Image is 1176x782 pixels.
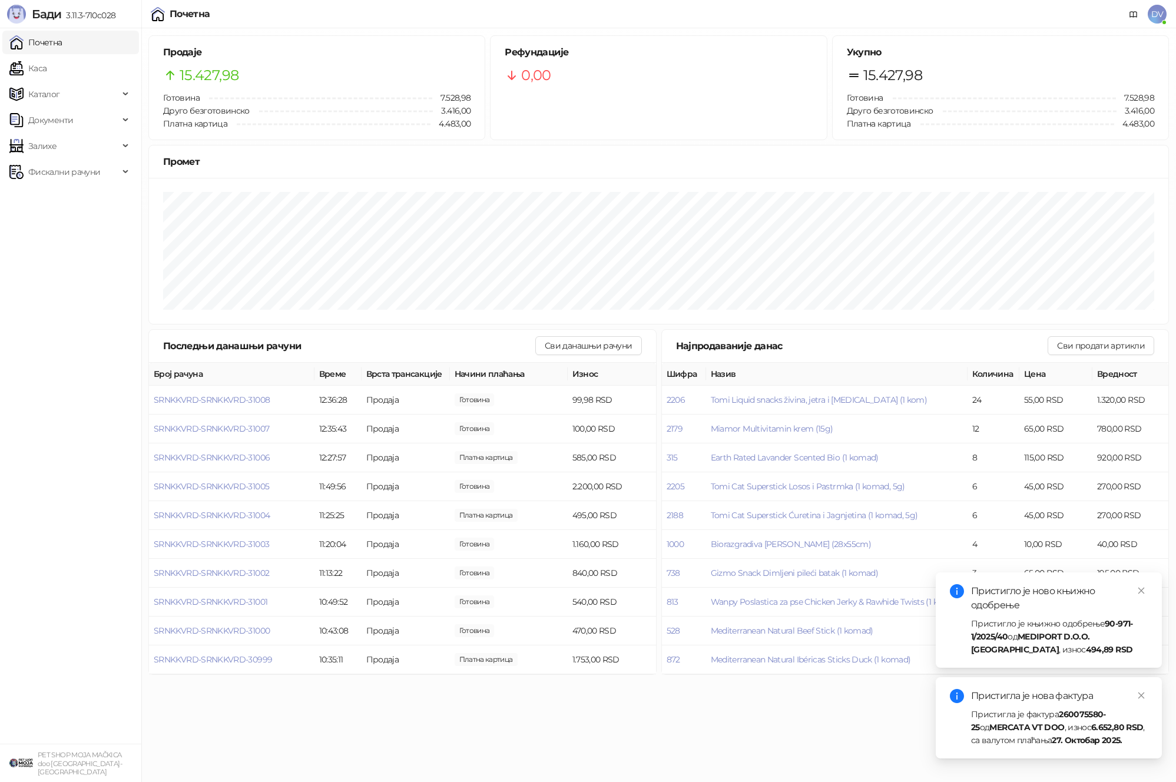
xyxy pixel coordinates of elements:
td: 45,00 RSD [1019,472,1092,501]
th: Износ [568,363,656,386]
td: 12:27:57 [314,443,362,472]
td: 11:20:04 [314,530,362,559]
button: Tomi Cat Superstick Losos i Pastrmka (1 komad, 5g) [711,481,905,492]
a: Документација [1124,5,1143,24]
td: 11:49:56 [314,472,362,501]
span: Документи [28,108,73,132]
button: SRNKKVRD-SRNKKVRD-31000 [154,625,270,636]
span: close [1137,586,1145,595]
td: 270,00 RSD [1092,501,1168,530]
th: Шифра [662,363,706,386]
span: Готовина [847,92,883,103]
span: 1.500,00 [455,538,495,551]
td: 470,00 RSD [568,617,656,645]
td: 585,00 RSD [568,443,656,472]
td: 11:25:25 [314,501,362,530]
div: Последњи данашњи рачуни [163,339,535,353]
td: Продаја [362,617,450,645]
small: PET SHOP MOJA MAČKICA doo [GEOGRAPHIC_DATA]-[GEOGRAPHIC_DATA] [38,751,122,776]
td: 4 [968,530,1019,559]
td: 65,00 RSD [1019,415,1092,443]
span: 0,00 [521,64,551,87]
span: 585,00 [455,451,518,464]
td: 780,00 RSD [1092,415,1168,443]
button: Miamor Multivitamin krem (15g) [711,423,833,434]
th: Начини плаћања [450,363,568,386]
td: 495,00 RSD [568,501,656,530]
td: Продаја [362,501,450,530]
strong: 6.652,80 RSD [1091,722,1143,733]
td: 1.320,00 RSD [1092,386,1168,415]
h5: Укупно [847,45,1154,59]
td: 40,00 RSD [1092,530,1168,559]
button: 872 [667,654,680,665]
button: Mediterranean Natural Ibéricas Sticks Duck (1 komad) [711,654,911,665]
th: Време [314,363,362,386]
button: 1000 [667,539,684,549]
td: 100,00 RSD [568,415,656,443]
span: info-circle [950,689,964,703]
span: Друго безготовинско [847,105,933,116]
th: Врста трансакције [362,363,450,386]
button: Mediterranean Natural Beef Stick (1 komad) [711,625,873,636]
td: 1.160,00 RSD [568,530,656,559]
td: Продаја [362,588,450,617]
button: SRNKKVRD-SRNKKVRD-31001 [154,597,267,607]
button: 2205 [667,481,684,492]
td: 3 [968,559,1019,588]
span: Платна картица [847,118,911,129]
span: 100,00 [455,422,495,435]
button: Tomi Cat Superstick Ćuretina i Jagnjetina (1 komad, 5g) [711,510,918,521]
td: 10:35:11 [314,645,362,674]
a: Close [1135,689,1148,702]
td: Продаја [362,443,450,472]
span: Платна картица [163,118,227,129]
button: 738 [667,568,680,578]
span: 495,00 [455,509,518,522]
button: 2188 [667,510,683,521]
span: 4.483,00 [1114,117,1154,130]
div: Пристигла је фактура од , износ , са валутом плаћања [971,708,1148,747]
strong: MEDIPORT D.O.O. [GEOGRAPHIC_DATA] [971,631,1089,655]
button: Biorazgradiva [PERSON_NAME] (28x55cm) [711,539,871,549]
span: SRNKKVRD-SRNKKVRD-31008 [154,395,270,405]
span: Каталог [28,82,60,106]
button: Earth Rated Lavander Scented Bio (1 komad) [711,452,879,463]
th: Цена [1019,363,1092,386]
div: Промет [163,154,1154,169]
img: 64x64-companyLogo-9f44b8df-f022-41eb-b7d6-300ad218de09.png [9,751,33,775]
h5: Продаје [163,45,471,59]
th: Број рачуна [149,363,314,386]
span: 3.416,00 [433,104,471,117]
button: Сви продати артикли [1048,336,1154,355]
strong: 260075580-25 [971,709,1106,733]
span: Залихе [28,134,57,158]
span: 3.11.3-710c028 [61,10,115,21]
td: 6 [968,472,1019,501]
td: 12:36:28 [314,386,362,415]
td: 10:49:52 [314,588,362,617]
td: 1.753,00 RSD [568,645,656,674]
span: SRNKKVRD-SRNKKVRD-31003 [154,539,269,549]
div: Почетна [170,9,210,19]
td: 99,98 RSD [568,386,656,415]
span: SRNKKVRD-SRNKKVRD-31002 [154,568,269,578]
button: SRNKKVRD-SRNKKVRD-31006 [154,452,270,463]
span: 1.000,00 [455,624,495,637]
span: 15.427,98 [863,64,922,87]
span: Фискални рачуни [28,160,100,184]
h5: Рефундације [505,45,812,59]
button: SRNKKVRD-SRNKKVRD-31007 [154,423,269,434]
td: 8 [968,443,1019,472]
span: Gizmo Snack Dimljeni pileći batak (1 komad) [711,568,878,578]
strong: MERCATA VT DOO [989,722,1064,733]
td: 2.200,00 RSD [568,472,656,501]
td: 55,00 RSD [1019,386,1092,415]
td: Продаја [362,386,450,415]
button: SRNKKVRD-SRNKKVRD-31004 [154,510,270,521]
